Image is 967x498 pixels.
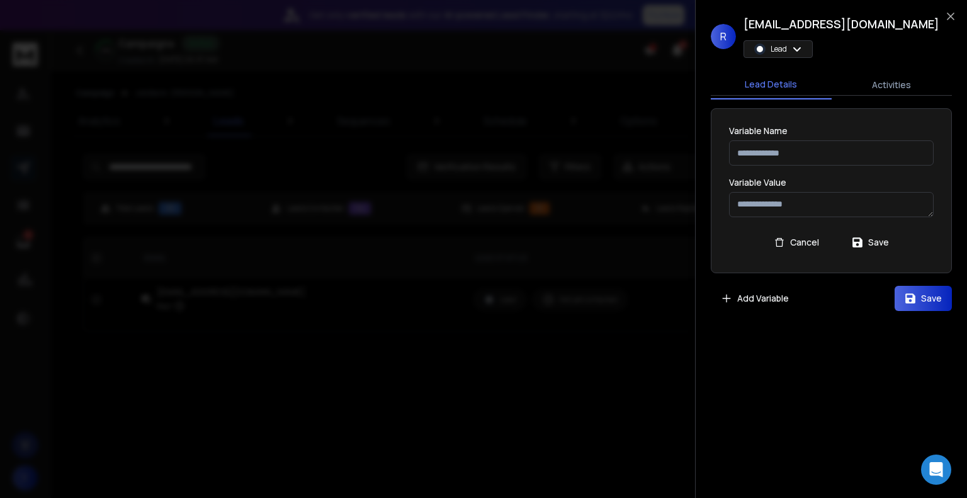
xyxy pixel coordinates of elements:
[711,24,736,49] span: R
[832,71,953,99] button: Activities
[711,286,799,311] button: Add Variable
[744,15,939,33] h1: [EMAIL_ADDRESS][DOMAIN_NAME]
[729,127,934,135] label: Variable Name
[711,71,832,99] button: Lead Details
[764,230,829,255] button: Cancel
[771,44,787,54] p: Lead
[921,455,951,485] div: Open Intercom Messenger
[895,286,952,311] button: Save
[729,178,934,187] label: Variable Value
[842,230,899,255] button: Save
